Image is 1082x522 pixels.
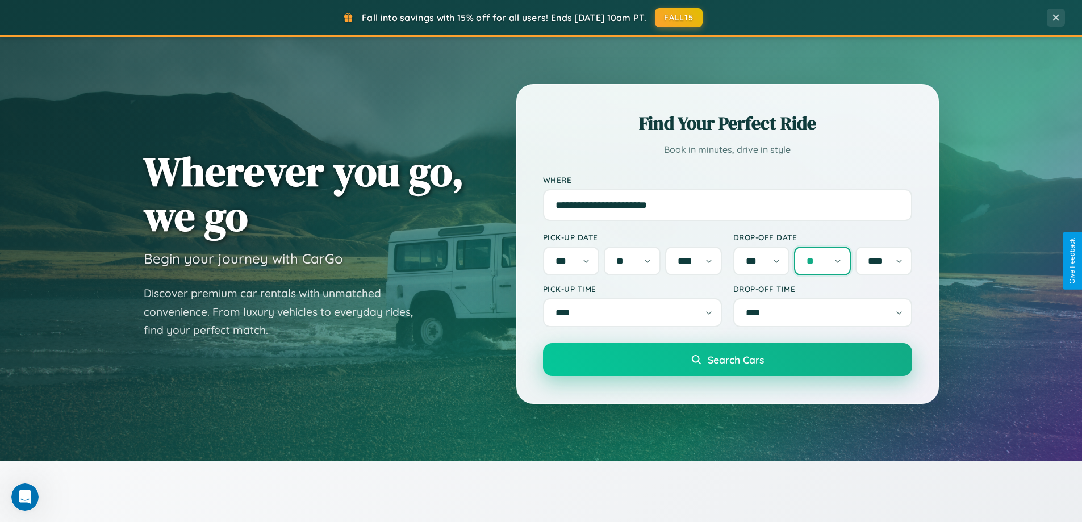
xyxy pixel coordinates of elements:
[543,232,722,242] label: Pick-up Date
[733,232,912,242] label: Drop-off Date
[1068,238,1076,284] div: Give Feedback
[362,12,646,23] span: Fall into savings with 15% off for all users! Ends [DATE] 10am PT.
[733,284,912,294] label: Drop-off Time
[543,111,912,136] h2: Find Your Perfect Ride
[543,141,912,158] p: Book in minutes, drive in style
[144,149,464,239] h1: Wherever you go, we go
[708,353,764,366] span: Search Cars
[655,8,703,27] button: FALL15
[543,175,912,185] label: Where
[543,284,722,294] label: Pick-up Time
[144,250,343,267] h3: Begin your journey with CarGo
[11,483,39,511] iframe: Intercom live chat
[543,343,912,376] button: Search Cars
[144,284,428,340] p: Discover premium car rentals with unmatched convenience. From luxury vehicles to everyday rides, ...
